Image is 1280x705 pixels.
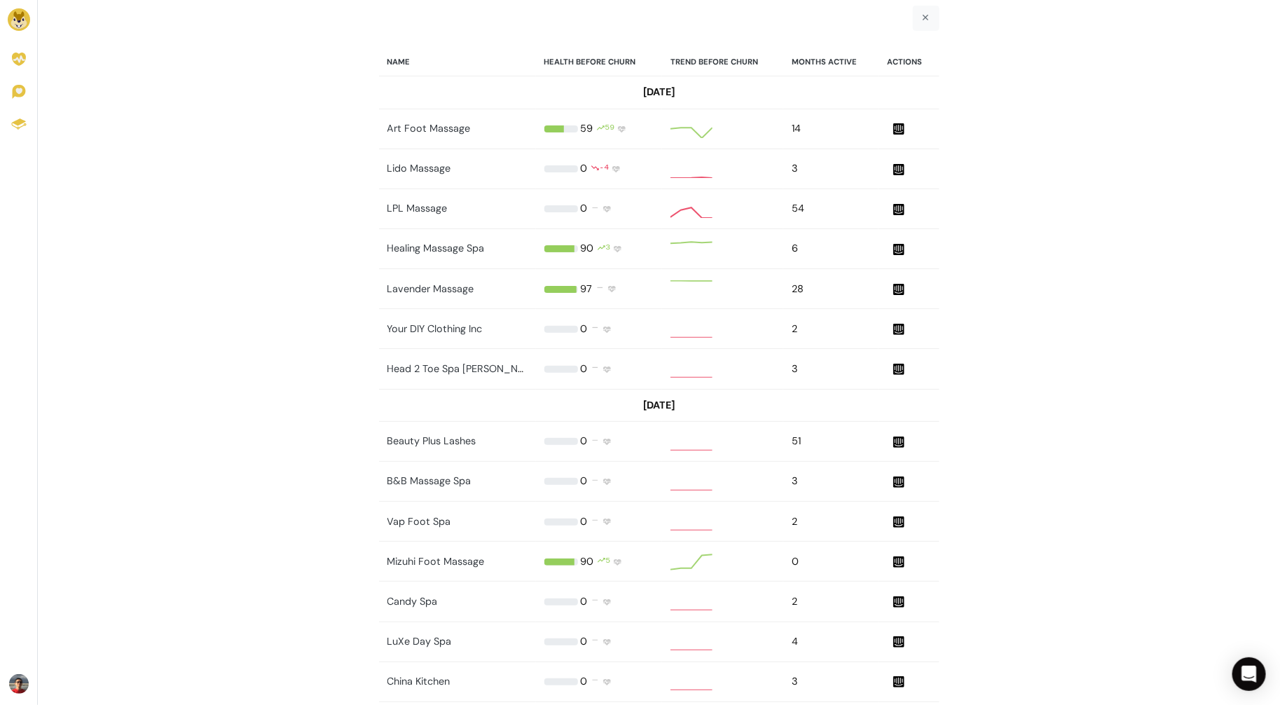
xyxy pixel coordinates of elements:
div: 0 [581,434,588,449]
a: Candy Spa [387,595,438,608]
td: 2 [783,582,879,622]
td: 28 [783,269,879,309]
div: 90 [581,554,594,570]
a: LPL Massage [387,202,448,214]
a: B&B Massage Spa [387,474,472,487]
td: 2 [783,309,879,349]
td: [DATE] [379,76,940,109]
a: Head 2 Toe Spa [PERSON_NAME][GEOGRAPHIC_DATA] [387,362,645,375]
th: Health before churn [536,48,662,76]
div: Open Intercom Messenger [1232,657,1266,691]
td: [DATE] [379,389,940,422]
div: 97 [581,282,593,297]
td: 3 [783,462,879,502]
td: 2 [783,502,879,542]
td: 3 [783,349,879,389]
a: Vap Foot Spa [387,515,451,528]
td: 0 [783,542,879,582]
td: 14 [783,109,879,149]
a: LuXe Day Spa [387,635,452,648]
td: 6 [783,229,879,269]
div: 59 [581,121,593,137]
div: 0 [581,322,588,337]
div: 0 [581,362,588,377]
a: Beauty Plus Lashes [387,434,476,447]
a: Mizuhi Foot Massage [387,555,485,568]
th: Months active [783,48,879,76]
div: 3 [606,241,611,256]
div: 0 [581,474,588,489]
th: Actions [879,48,939,76]
td: 3 [783,149,879,189]
a: Healing Massage Spa [387,242,485,254]
div: 0 [581,161,588,177]
a: Your DIY Clothing Inc [387,322,483,335]
a: Art Foot Massage [387,122,471,135]
td: 51 [783,422,879,462]
img: Avatar [9,674,29,694]
a: ✕ [913,6,940,31]
div: 0 [581,201,588,217]
td: 54 [783,189,879,229]
th: Name [379,48,536,76]
div: 90 [581,241,594,256]
div: 59 [605,121,615,137]
td: 4 [783,622,879,662]
div: 5 [606,554,611,570]
div: 0 [581,514,588,530]
div: 0 [581,594,588,610]
a: China Kitchen [387,675,450,687]
a: Lido Massage [387,162,451,174]
td: 3 [783,662,879,701]
th: Trend before churn [662,48,783,76]
a: Lavender Massage [387,282,474,295]
img: Brand [8,8,30,31]
div: 0 [581,674,588,690]
div: -4 [600,161,610,177]
div: 0 [581,634,588,650]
